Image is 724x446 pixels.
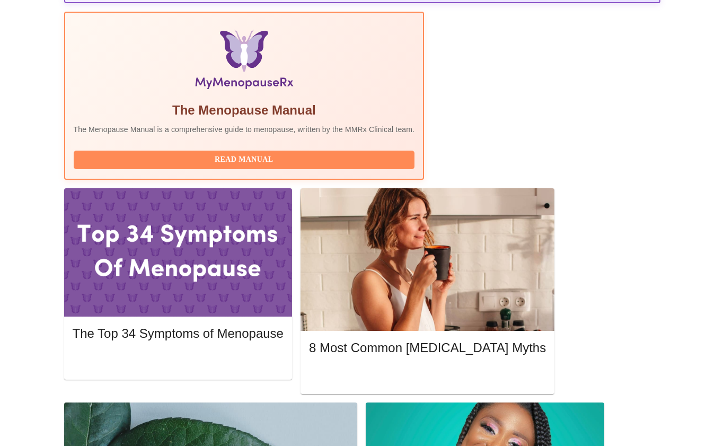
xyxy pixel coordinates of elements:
[73,355,286,364] a: Read More
[74,102,415,119] h5: The Menopause Manual
[73,352,284,370] button: Read More
[128,30,360,93] img: Menopause Manual
[83,354,273,368] span: Read More
[309,339,546,356] h5: 8 Most Common [MEDICAL_DATA] Myths
[73,325,284,342] h5: The Top 34 Symptoms of Menopause
[320,369,535,382] span: Read More
[74,151,415,169] button: Read Manual
[74,124,415,135] p: The Menopause Manual is a comprehensive guide to menopause, written by the MMRx Clinical team.
[84,153,404,167] span: Read Manual
[309,370,549,379] a: Read More
[309,366,546,385] button: Read More
[74,154,418,163] a: Read Manual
